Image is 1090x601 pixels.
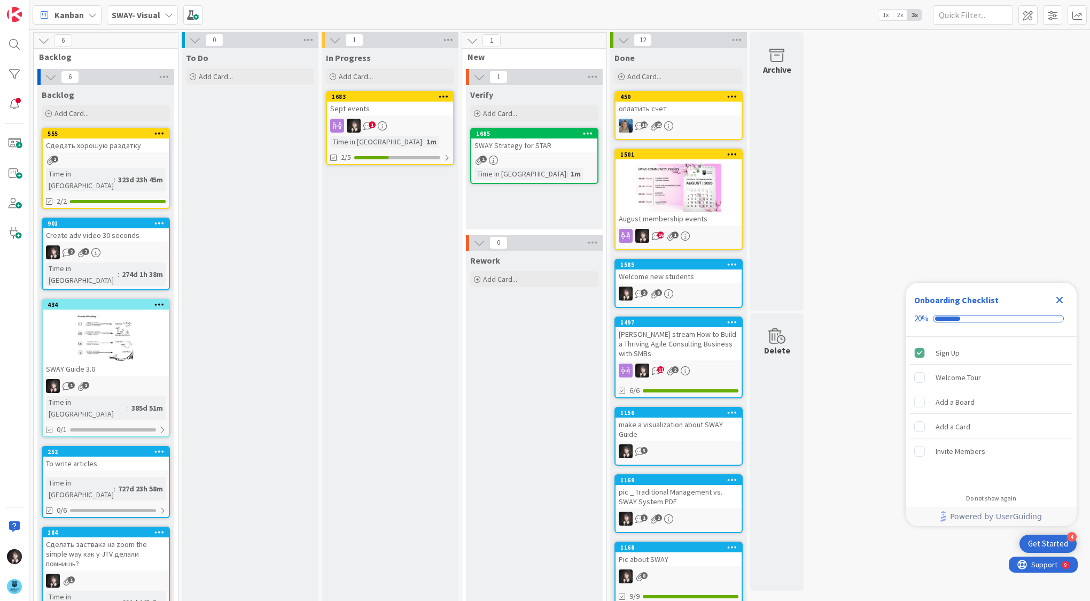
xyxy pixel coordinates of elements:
[616,408,742,441] div: 1156make a visualization about SWAY Guide
[614,91,743,140] a: 450оплатить счетMA
[910,366,1072,389] div: Welcome Tour is incomplete.
[43,228,169,242] div: Create adv video 30 seconds
[43,447,169,471] div: 252To write articles
[114,174,115,186] span: :
[629,385,640,396] span: 6/6
[616,92,742,102] div: 450
[936,396,975,409] div: Add a Board
[43,129,169,152] div: 555Сдедать хорошую раздатку
[966,494,1016,503] div: Do not show again
[483,109,517,118] span: Add Card...
[43,300,169,376] div: 434SWAY Guide 3.0
[326,91,454,165] a: 1683Sept eventsBNTime in [GEOGRAPHIC_DATA]:1m2/5
[914,314,929,323] div: 20%
[112,10,160,20] b: SWAY- Visual
[22,2,49,14] span: Support
[616,512,742,526] div: BN
[39,51,165,62] span: Backlog
[911,507,1071,526] a: Powered by UserGuiding
[616,327,742,360] div: [PERSON_NAME] stream How to Build a Thriving Agile Consulting Business with SMBs
[616,364,742,377] div: BN
[7,7,22,22] img: Visit kanbanzone.com
[43,219,169,228] div: 901
[907,10,922,20] span: 3x
[51,156,58,163] span: 1
[641,289,648,296] span: 2
[616,543,742,552] div: 1168
[619,119,633,133] img: MA
[616,260,742,283] div: 1585Welcome new students
[43,447,169,457] div: 252
[619,569,633,583] img: BN
[46,396,127,420] div: Time in [GEOGRAPHIC_DATA]
[657,232,664,238] span: 16
[56,4,58,13] div: 9
[616,150,742,226] div: 1501August membership events
[1051,291,1068,309] div: Close Checklist
[620,409,742,417] div: 1156
[910,440,1072,463] div: Invite Members is incomplete.
[627,72,661,81] span: Add Card...
[616,212,742,226] div: August membership events
[906,283,1077,526] div: Checklist Container
[43,528,169,537] div: 184
[878,10,893,20] span: 1x
[616,543,742,566] div: 1168Pic about SWAY
[468,51,593,62] span: New
[616,408,742,418] div: 1156
[482,34,501,47] span: 1
[114,483,115,495] span: :
[910,390,1072,414] div: Add a Board is incomplete.
[327,92,453,115] div: 1683Sept events
[910,341,1072,365] div: Sign Up is complete.
[327,119,453,133] div: BN
[43,362,169,376] div: SWAY Guide 3.0
[42,128,170,209] a: 555Сдедать хорошую раздаткуTime in [GEOGRAPHIC_DATA]:323d 23h 45m2/2
[54,9,84,21] span: Kanban
[7,549,22,564] img: BN
[616,260,742,269] div: 1585
[43,379,169,393] div: BN
[614,259,743,308] a: 1585Welcome new studentsBN
[119,268,166,280] div: 274d 1h 38m
[616,485,742,508] div: pic _ Traditional Management vs. SWAY System PDF
[950,510,1042,523] span: Powered by UserGuiding
[57,424,67,435] span: 0/1
[635,364,649,377] img: BN
[42,299,170,437] a: 434SWAY Guide 3.0BNTime in [GEOGRAPHIC_DATA]:385d 51m0/1
[619,287,633,300] img: BN
[655,289,662,296] span: 8
[68,248,75,255] span: 2
[43,219,169,242] div: 901Create adv video 30 seconds
[42,446,170,518] a: 252To write articlesTime in [GEOGRAPHIC_DATA]:727d 23h 58m0/6
[46,263,118,286] div: Time in [GEOGRAPHIC_DATA]
[61,71,79,83] span: 6
[7,579,22,594] img: avatar
[118,268,119,280] span: :
[43,138,169,152] div: Сдедать хорошую раздатку
[327,102,453,115] div: Sept events
[205,34,223,47] span: 0
[199,72,233,81] span: Add Card...
[906,337,1077,487] div: Checklist items
[634,34,652,47] span: 12
[616,318,742,327] div: 1497
[82,248,89,255] span: 2
[369,121,376,128] span: 1
[57,196,67,207] span: 2/2
[1028,538,1068,549] div: Get Started
[1019,535,1077,553] div: Open Get Started checklist, remaining modules: 4
[616,150,742,159] div: 1501
[471,129,597,138] div: 1685
[620,544,742,551] div: 1168
[46,168,114,191] div: Time in [GEOGRAPHIC_DATA]
[672,366,679,373] span: 2
[914,314,1068,323] div: Checklist progress: 20%
[46,245,60,259] img: BN
[616,92,742,115] div: 450оплатить счет
[635,229,649,243] img: BN
[641,447,648,454] span: 3
[614,407,743,466] a: 1156make a visualization about SWAY GuideBN
[345,34,363,47] span: 1
[115,483,166,495] div: 727d 23h 58m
